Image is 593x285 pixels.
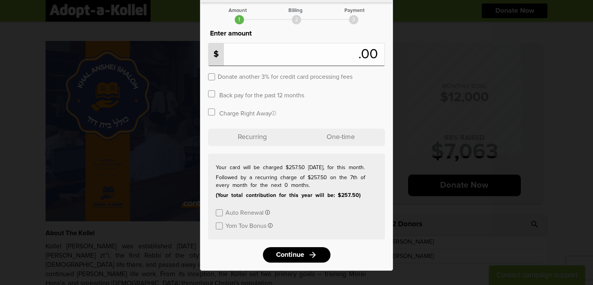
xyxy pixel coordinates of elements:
[208,43,224,66] p: $
[308,250,317,260] i: arrow_forward
[229,8,247,13] div: Amount
[219,91,304,98] label: Back pay for the past 12 months
[218,73,352,80] label: Donate another 3% for credit card processing fees
[225,209,270,216] button: Auto Renewal
[216,164,377,171] p: Your card will be charged $257.50 [DATE], for this month.
[208,28,385,39] p: Enter amount
[288,8,303,13] div: Billing
[235,15,244,24] div: 1
[344,8,364,13] div: Payment
[208,129,296,146] p: Recurring
[349,15,358,24] div: 3
[276,251,304,258] span: Continue
[358,47,382,61] span: .00
[216,174,377,189] p: Followed by a recurring charge of $257.50 on the 7th of every month for the next 0 months.
[216,192,377,199] p: (Your total contribution for this year will be: $257.50)
[263,247,330,263] a: Continuearrow_forward
[225,222,266,229] label: Yom Tov Bonus
[219,109,276,117] label: Charge Right Away
[296,129,385,146] p: One-time
[292,15,301,24] div: 2
[225,222,273,229] button: Yom Tov Bonus
[225,209,264,216] label: Auto Renewal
